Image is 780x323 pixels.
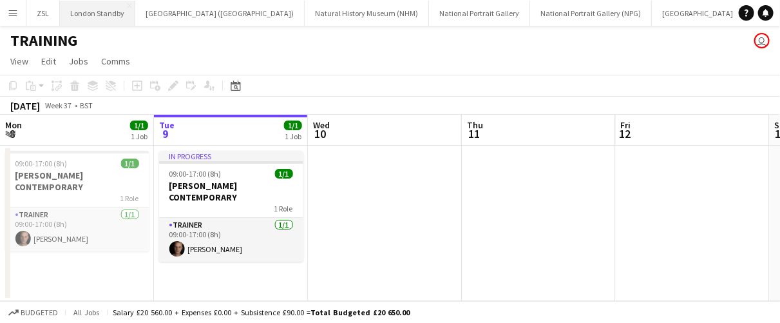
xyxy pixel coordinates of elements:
[131,132,147,141] div: 1 Job
[159,119,175,131] span: Tue
[5,208,149,251] app-card-role: Trainer1/109:00-17:00 (8h)[PERSON_NAME]
[530,1,652,26] button: National Portrait Gallery (NPG)
[130,121,148,130] span: 1/1
[121,159,139,168] span: 1/1
[310,308,410,317] span: Total Budgeted £20 650.00
[285,132,301,141] div: 1 Job
[41,55,56,67] span: Edit
[159,151,303,262] app-job-card: In progress09:00-17:00 (8h)1/1[PERSON_NAME] CONTEMPORARY1 RoleTrainer1/109:00-17:00 (8h)[PERSON_N...
[429,1,530,26] button: National Portrait Gallery
[6,306,60,320] button: Budgeted
[313,119,330,131] span: Wed
[64,53,93,70] a: Jobs
[159,180,303,203] h3: [PERSON_NAME] CONTEMPORARY
[157,126,175,141] span: 9
[5,119,22,131] span: Mon
[69,55,88,67] span: Jobs
[159,151,303,161] div: In progress
[113,308,410,317] div: Salary £20 560.00 + Expenses £0.00 + Subsistence £90.00 =
[43,101,75,110] span: Week 37
[135,1,305,26] button: [GEOGRAPHIC_DATA] ([GEOGRAPHIC_DATA])
[274,204,293,213] span: 1 Role
[169,169,222,179] span: 09:00-17:00 (8h)
[5,170,149,193] h3: [PERSON_NAME] CONTEMPORARY
[120,193,139,203] span: 1 Role
[619,126,631,141] span: 12
[465,126,483,141] span: 11
[80,101,93,110] div: BST
[101,55,130,67] span: Comms
[284,121,302,130] span: 1/1
[5,151,149,251] app-job-card: 09:00-17:00 (8h)1/1[PERSON_NAME] CONTEMPORARY1 RoleTrainer1/109:00-17:00 (8h)[PERSON_NAME]
[10,99,40,112] div: [DATE]
[96,53,135,70] a: Comms
[652,1,763,26] button: [GEOGRAPHIC_DATA] (HES)
[36,53,61,70] a: Edit
[754,33,770,48] app-user-avatar: Claudia Lewis
[467,119,483,131] span: Thu
[275,169,293,179] span: 1/1
[621,119,631,131] span: Fri
[26,1,60,26] button: ZSL
[21,308,58,317] span: Budgeted
[5,53,33,70] a: View
[71,308,102,317] span: All jobs
[10,55,28,67] span: View
[15,159,68,168] span: 09:00-17:00 (8h)
[10,31,77,50] h1: TRAINING
[159,218,303,262] app-card-role: Trainer1/109:00-17:00 (8h)[PERSON_NAME]
[3,126,22,141] span: 8
[311,126,330,141] span: 10
[305,1,429,26] button: Natural History Museum (NHM)
[60,1,135,26] button: London Standby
